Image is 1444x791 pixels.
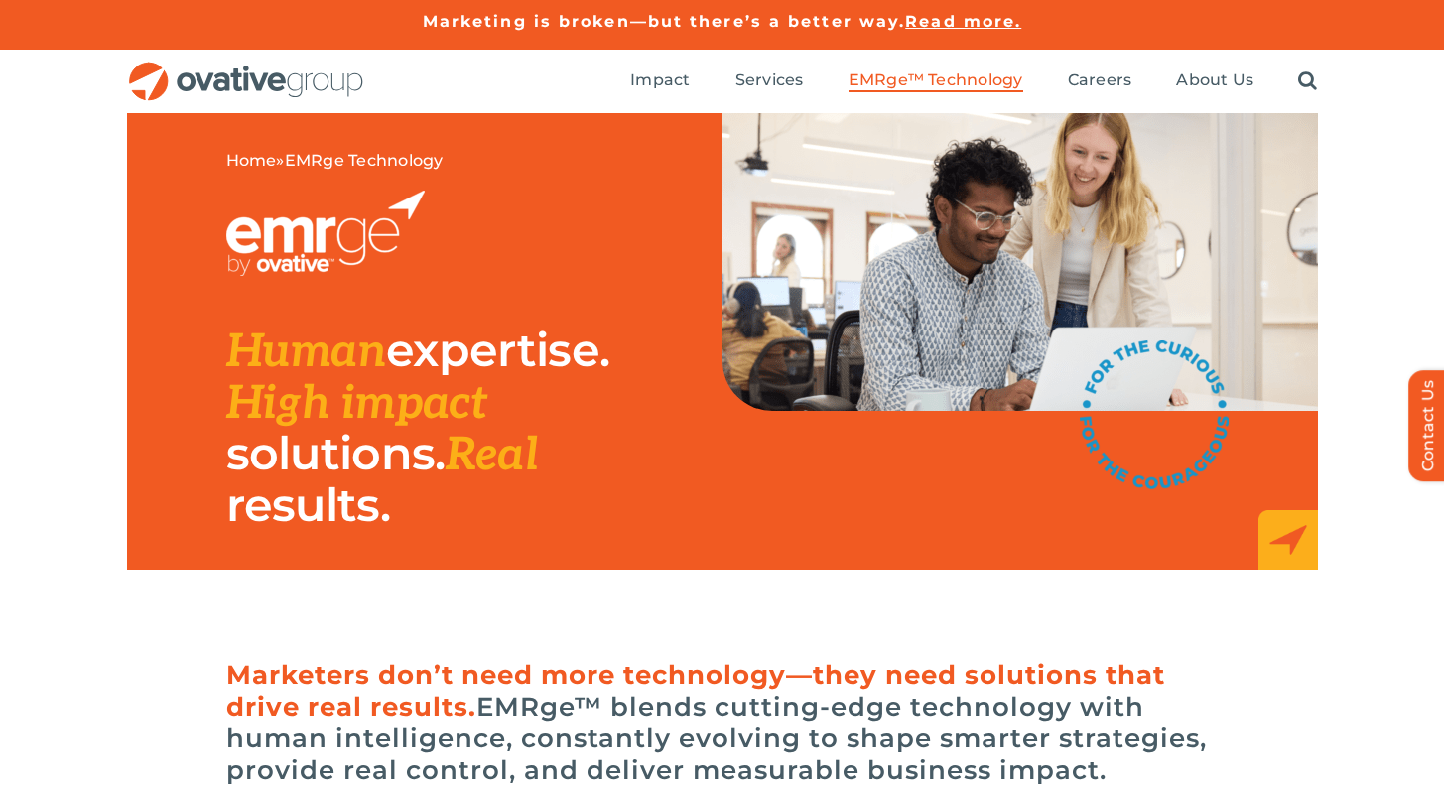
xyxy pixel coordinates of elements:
img: EMRge Landing Page Header Image [722,113,1318,411]
span: High impact [226,376,487,432]
span: About Us [1176,70,1253,90]
a: Home [226,151,277,170]
a: Impact [630,70,690,92]
span: » [226,151,444,171]
a: Read more. [905,12,1021,31]
a: Services [735,70,804,92]
span: Impact [630,70,690,90]
span: Services [735,70,804,90]
img: EMRge_HomePage_Elements_Arrow Box [1258,510,1318,570]
span: expertise. [386,322,609,378]
span: Marketers don’t need more technology—they need solutions that drive real results. [226,659,1165,723]
a: Careers [1068,70,1132,92]
a: About Us [1176,70,1253,92]
a: Marketing is broken—but there’s a better way. [423,12,906,31]
span: results. [226,476,390,533]
img: EMRGE_RGB_wht [226,191,425,276]
span: EMRge™ Technology [849,70,1023,90]
span: EMRge Technology [285,151,444,170]
span: Careers [1068,70,1132,90]
span: Real [446,428,538,483]
span: Human [226,325,387,380]
a: OG_Full_horizontal_RGB [127,60,365,78]
span: solutions. [226,425,446,481]
a: Search [1298,70,1317,92]
a: EMRge™ Technology [849,70,1023,92]
nav: Menu [630,50,1317,113]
